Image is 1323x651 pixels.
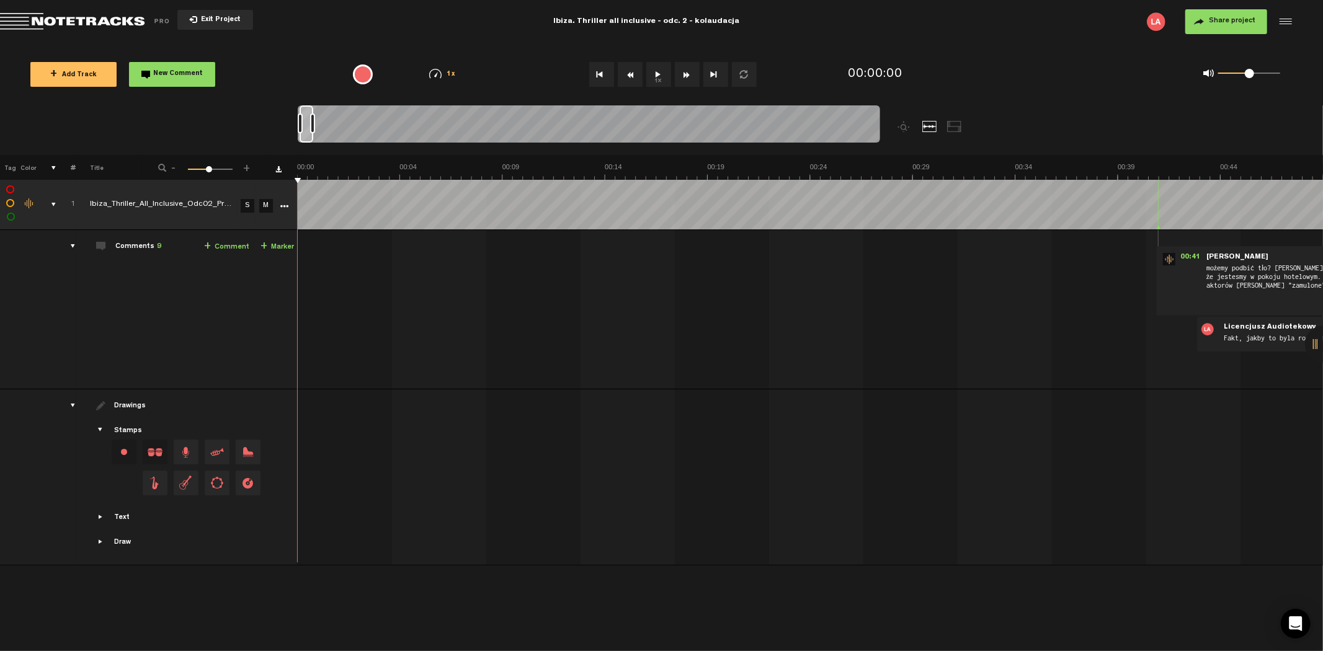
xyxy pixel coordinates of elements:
[848,66,902,84] div: 00:00:00
[242,162,252,170] span: +
[112,440,136,464] div: Change stamp color.To change the color of an existing stamp, select the stamp on the right and th...
[129,62,215,87] button: New Comment
[1209,17,1255,25] span: Share project
[143,471,167,495] span: Drag and drop a stamp
[37,180,56,230] td: comments, stamps & drawings
[50,72,97,79] span: Add Track
[1205,253,1270,262] span: [PERSON_NAME]
[1175,253,1205,265] span: 00:41
[154,71,203,77] span: New Comment
[174,440,198,464] span: Drag and drop a stamp
[410,69,474,79] div: 1x
[261,242,267,252] span: +
[76,180,237,230] td: Click to edit the title Ibiza_Thriller_All_Inclusive_Odc02_Prev_V2
[19,155,37,180] th: Color
[114,538,131,548] div: Draw
[115,242,161,252] div: Comments
[589,62,614,87] button: Go to beginning
[56,155,76,180] th: #
[177,10,253,30] button: Exit Project
[618,62,643,87] button: Rewind
[1147,12,1165,31] img: letters
[56,230,76,389] td: comments
[1201,323,1214,335] img: letters
[429,69,442,79] img: speedometer.svg
[259,199,273,213] a: M
[236,440,261,464] span: Drag and drop a stamp
[675,62,700,87] button: Fast Forward
[56,389,76,565] td: drawings
[204,240,249,254] a: Comment
[241,199,254,213] a: S
[1163,253,1175,265] img: star-track.png
[96,537,106,547] span: Showcase draw menu
[703,62,728,87] button: Go to end
[157,243,161,250] span: 9
[114,401,148,412] div: Drawings
[114,513,130,523] div: Text
[353,64,373,84] div: {{ tooltip_message }}
[96,425,106,435] span: Showcase stamps
[114,426,142,436] div: Stamps
[56,180,76,230] td: Click to change the order number 1
[278,200,290,211] a: More
[30,62,117,87] button: +Add Track
[205,471,229,495] span: Drag and drop a stamp
[197,17,241,24] span: Exit Project
[90,199,251,211] div: Click to edit the title
[205,440,229,464] span: Drag and drop a stamp
[76,155,142,180] th: Title
[96,512,106,522] span: Showcase text
[39,198,58,211] div: comments, stamps & drawings
[20,198,39,210] div: Change the color of the waveform
[275,166,282,172] a: Download comments
[646,62,671,87] button: 1x
[732,62,757,87] button: Loop
[1185,9,1267,34] button: Share project
[447,71,455,78] span: 1x
[143,440,167,464] span: Drag and drop a stamp
[58,399,78,412] div: drawings
[58,240,78,252] div: comments
[174,471,198,495] span: Drag and drop a stamp
[1223,323,1317,332] span: Licencjusz Audiotekowy
[261,240,294,254] a: Marker
[50,69,57,79] span: +
[1281,609,1311,639] div: Open Intercom Messenger
[169,162,179,170] span: -
[19,180,37,230] td: Change the color of the waveform
[58,199,78,211] div: Click to change the order number
[204,242,211,252] span: +
[236,471,261,495] span: Drag and drop a stamp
